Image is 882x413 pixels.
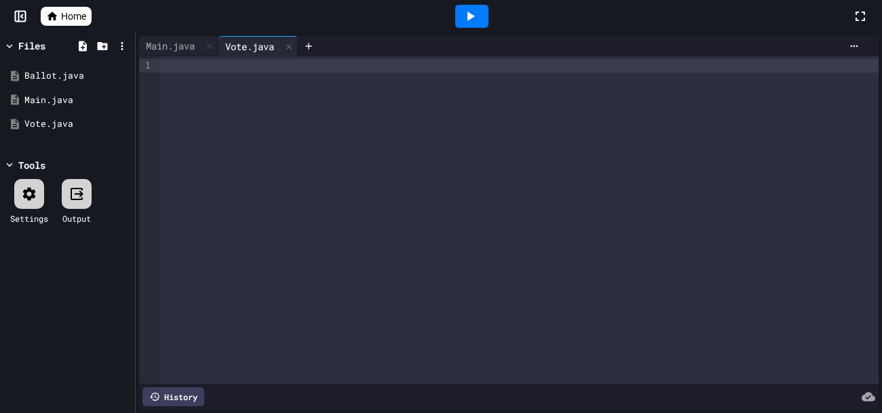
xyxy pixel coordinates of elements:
[10,212,48,224] div: Settings
[218,36,298,56] div: Vote.java
[139,36,218,56] div: Main.java
[139,59,153,73] div: 1
[24,69,130,83] div: Ballot.java
[18,158,45,172] div: Tools
[139,39,202,53] div: Main.java
[41,7,92,26] a: Home
[18,39,45,53] div: Files
[142,387,204,406] div: History
[24,117,130,131] div: Vote.java
[61,9,86,23] span: Home
[218,39,281,54] div: Vote.java
[62,212,91,224] div: Output
[24,94,130,107] div: Main.java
